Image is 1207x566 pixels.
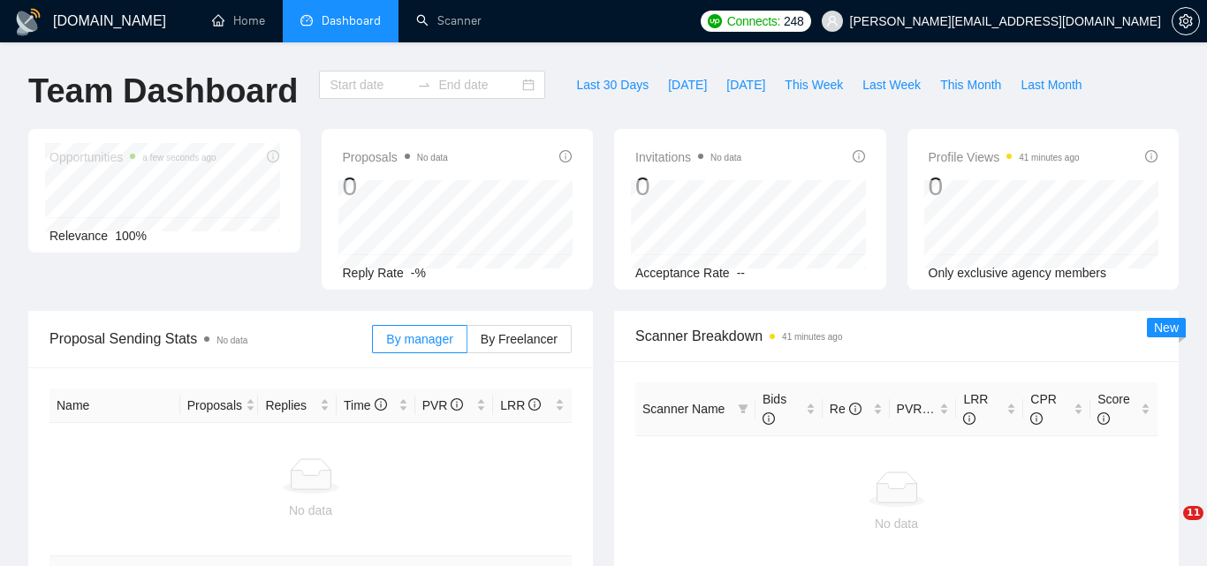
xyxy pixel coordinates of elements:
[1154,321,1179,335] span: New
[28,71,298,112] h1: Team Dashboard
[854,386,1207,518] iframe: Intercom notifications message
[416,13,482,28] a: searchScanner
[734,396,752,422] span: filter
[635,170,741,203] div: 0
[422,398,464,412] span: PVR
[635,147,741,168] span: Invitations
[330,75,410,94] input: Start date
[481,332,558,346] span: By Freelancer
[784,11,803,31] span: 248
[635,266,730,280] span: Acceptance Rate
[375,398,387,411] span: info-circle
[929,147,1080,168] span: Profile Views
[49,389,180,423] th: Name
[528,398,541,411] span: info-circle
[212,13,265,28] a: homeHome
[1019,153,1079,162] time: 41 minutes ago
[853,71,930,99] button: Last Week
[717,71,775,99] button: [DATE]
[1172,14,1200,28] a: setting
[849,403,862,415] span: info-circle
[642,514,1150,533] div: No data
[708,14,722,28] img: upwork-logo.png
[180,389,259,423] th: Proposals
[500,398,541,412] span: LRR
[785,75,843,94] span: This Week
[576,75,649,94] span: Last 30 Days
[726,75,765,94] span: [DATE]
[1011,71,1091,99] button: Last Month
[265,396,316,415] span: Replies
[635,325,1158,347] span: Scanner Breakdown
[57,501,565,520] div: No data
[417,78,431,92] span: to
[343,266,404,280] span: Reply Rate
[853,150,865,162] span: info-circle
[417,78,431,92] span: swap-right
[559,150,572,162] span: info-circle
[929,170,1080,203] div: 0
[411,266,426,280] span: -%
[668,75,707,94] span: [DATE]
[658,71,717,99] button: [DATE]
[1183,506,1203,520] span: 11
[642,402,725,416] span: Scanner Name
[710,153,741,162] span: No data
[322,13,381,28] span: Dashboard
[775,71,853,99] button: This Week
[738,404,748,414] span: filter
[386,332,452,346] span: By manager
[826,15,839,27] span: user
[344,398,386,412] span: Time
[763,392,786,426] span: Bids
[187,396,242,415] span: Proposals
[566,71,658,99] button: Last 30 Days
[258,389,337,423] th: Replies
[862,75,921,94] span: Last Week
[737,266,745,280] span: --
[940,75,1001,94] span: This Month
[300,14,313,26] span: dashboard
[1172,7,1200,35] button: setting
[930,71,1011,99] button: This Month
[417,153,448,162] span: No data
[1147,506,1189,548] iframe: Intercom live chat
[763,412,775,425] span: info-circle
[727,11,780,31] span: Connects:
[1173,14,1199,28] span: setting
[343,147,448,168] span: Proposals
[1145,150,1158,162] span: info-circle
[451,398,463,411] span: info-circle
[438,75,519,94] input: End date
[14,8,42,36] img: logo
[1021,75,1082,94] span: Last Month
[49,229,108,243] span: Relevance
[115,229,147,243] span: 100%
[343,170,448,203] div: 0
[830,402,862,416] span: Re
[929,266,1107,280] span: Only exclusive agency members
[216,336,247,345] span: No data
[782,332,842,342] time: 41 minutes ago
[49,328,372,350] span: Proposal Sending Stats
